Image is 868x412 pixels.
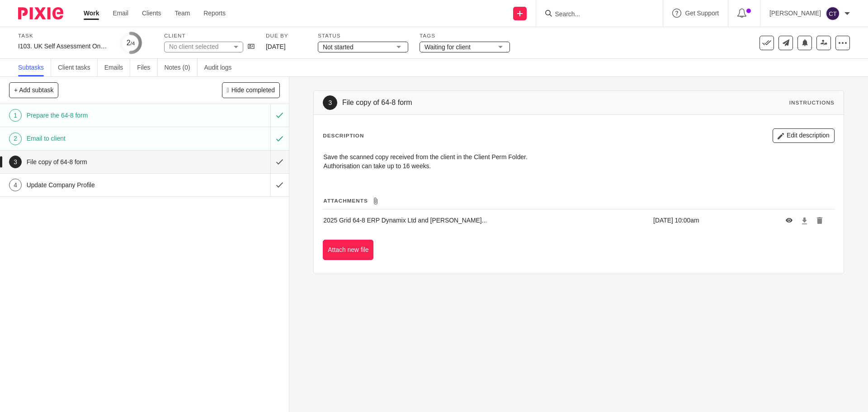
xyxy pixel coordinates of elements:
[425,43,472,50] span: Waiting for client
[816,217,823,223] i: Delete
[787,217,793,223] i: Preview
[27,178,183,192] h1: Update Company Profile
[18,7,63,19] img: Pixie
[323,43,355,50] span: Not started
[164,32,255,39] label: Client
[778,36,793,50] a: Send new email to Stephen Knott - GUK2495
[18,59,52,76] a: Subtasks
[323,95,337,110] div: 3
[27,132,183,145] h1: Email to client
[654,215,773,224] p: [DATE] 10:00am
[9,109,22,122] div: 1
[270,104,289,127] div: Mark as to do
[266,32,307,39] label: Due by
[203,9,226,18] a: Reports
[323,240,375,260] button: Attach new file
[248,43,255,50] i: Open client page
[342,98,598,107] h1: File copy of 64-8 form
[270,151,289,173] div: Mark as done
[18,42,108,51] div: I103. UK Self Assessment Onboarding: HMRC Authorisation
[175,9,190,18] a: Team
[686,10,721,16] span: Get Support
[216,82,280,98] button: Hide completed
[771,9,821,18] p: [PERSON_NAME]
[420,32,510,39] label: Tags
[126,38,135,48] div: 2
[137,59,158,76] a: Files
[9,179,22,191] div: 4
[802,217,808,223] i: Download
[771,128,835,143] button: Edit description
[323,198,367,203] span: Attachments
[318,32,408,39] label: Status
[270,174,289,196] div: Mark as done
[169,42,228,51] div: No client selected
[84,9,99,18] a: Work
[323,161,834,170] p: Authorisation can take up to 16 weeks.
[266,43,285,49] span: [DATE]
[130,41,135,46] small: /4
[204,59,239,76] a: Audit logs
[58,59,99,76] a: Client tasks
[9,82,59,98] button: + Add subtask
[113,9,128,18] a: Email
[802,215,808,224] a: Download
[791,99,835,106] div: Instructions
[323,215,649,224] p: 2025 Grid 64-8 ERP Dynamix Ltd and [PERSON_NAME]...
[9,156,22,168] div: 3
[323,132,363,139] p: Description
[27,155,183,169] h1: File copy of 64-8 form
[323,152,834,161] p: Save the scanned copy received from the client in the Client Perm Folder.
[797,36,812,50] button: Snooze task
[18,32,108,39] label: Task
[27,109,183,122] h1: Prepare the 64-8 form
[556,11,637,19] input: Search
[816,36,831,50] a: Reassign task
[270,127,289,150] div: Mark as to do
[826,6,840,21] img: svg%3E
[9,133,22,145] div: 2
[230,87,275,94] span: Hide completed
[105,59,131,76] a: Emails
[165,59,198,76] a: Notes (0)
[142,9,161,18] a: Clients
